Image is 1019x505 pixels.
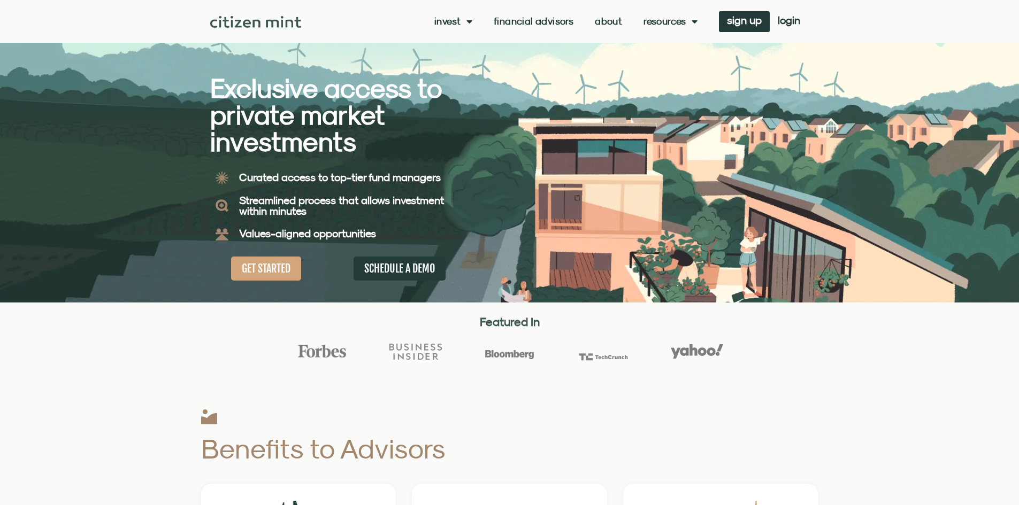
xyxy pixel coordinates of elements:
a: sign up [719,11,770,32]
span: SCHEDULE A DEMO [364,262,435,275]
h2: Benefits to Advisors [201,435,605,462]
a: login [770,11,808,32]
b: Values-aligned opportunities [239,227,376,239]
b: Streamlined process that allows investment within minutes [239,194,444,217]
a: GET STARTED [231,257,301,281]
nav: Menu [434,16,698,27]
a: Invest [434,16,472,27]
strong: Featured In [480,315,540,329]
a: Financial Advisors [494,16,573,27]
a: Resources [643,16,698,27]
h2: Exclusive access to private market investments [210,75,472,155]
a: SCHEDULE A DEMO [354,257,446,281]
img: Forbes Logo [296,344,348,358]
span: login [778,17,800,24]
img: Citizen Mint [210,16,302,28]
span: sign up [727,17,762,24]
a: About [595,16,622,27]
b: Curated access to top-tier fund managers [239,171,441,183]
span: GET STARTED [242,262,290,275]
